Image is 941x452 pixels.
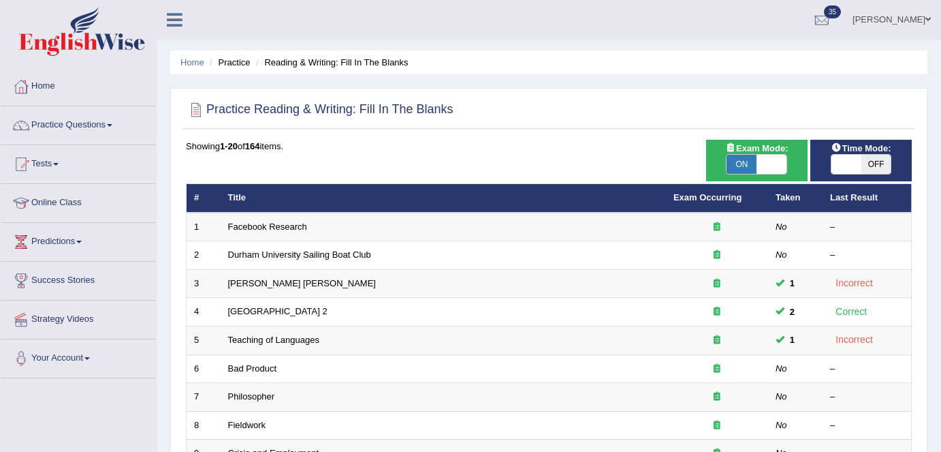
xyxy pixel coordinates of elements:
a: Exam Occurring [673,192,741,202]
td: 8 [187,411,221,440]
div: Incorrect [830,275,878,291]
div: Exam occurring question [673,363,761,376]
a: [PERSON_NAME] [PERSON_NAME] [228,278,376,288]
a: [GEOGRAPHIC_DATA] 2 [228,306,328,316]
div: Exam occurring question [673,221,761,234]
div: Exam occurring question [673,419,761,432]
a: Home [180,57,204,67]
a: Home [1,67,156,102]
span: You can still take this question [784,305,800,319]
div: – [830,391,904,404]
div: Correct [830,304,873,320]
a: Tests [1,145,156,179]
div: Show exams occurring in exams [706,140,808,181]
span: ON [727,155,756,174]
a: Bad Product [228,363,277,374]
a: Fieldwork [228,420,266,430]
em: No [776,363,787,374]
a: Philosopher [228,391,275,402]
div: Exam occurring question [673,334,761,347]
span: OFF [861,155,891,174]
a: Predictions [1,223,156,257]
em: No [776,222,787,232]
div: – [830,363,904,376]
em: No [776,420,787,430]
div: Exam occurring question [673,249,761,262]
div: – [830,221,904,234]
td: 2 [187,241,221,270]
td: 3 [187,269,221,298]
a: Success Stories [1,262,156,296]
li: Practice [206,56,250,69]
div: Exam occurring question [673,277,761,290]
span: You can still take this question [784,333,800,347]
td: 4 [187,298,221,327]
div: Exam occurring question [673,305,761,318]
a: Strategy Videos [1,301,156,335]
li: Reading & Writing: Fill In The Blanks [253,56,408,69]
td: 6 [187,355,221,383]
a: Practice Questions [1,106,156,140]
a: Durham University Sailing Boat Club [228,250,371,260]
h2: Practice Reading & Writing: Fill In The Blanks [186,100,453,120]
div: – [830,249,904,262]
a: Your Account [1,340,156,374]
div: – [830,419,904,432]
td: 7 [187,383,221,412]
div: Showing of items. [186,140,912,153]
th: # [187,184,221,213]
th: Last Result [823,184,912,213]
td: 5 [187,327,221,355]
span: Exam Mode: [720,141,793,155]
b: 1-20 [220,141,238,151]
em: No [776,391,787,402]
th: Taken [768,184,823,213]
a: Teaching of Languages [228,335,319,345]
span: You can still take this question [784,276,800,290]
td: 1 [187,213,221,241]
b: 164 [245,141,260,151]
div: Incorrect [830,332,878,348]
em: No [776,250,787,260]
a: Online Class [1,184,156,218]
div: Exam occurring question [673,391,761,404]
a: Facebook Research [228,222,307,232]
span: Time Mode: [825,141,896,155]
span: 35 [824,5,841,18]
th: Title [221,184,666,213]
